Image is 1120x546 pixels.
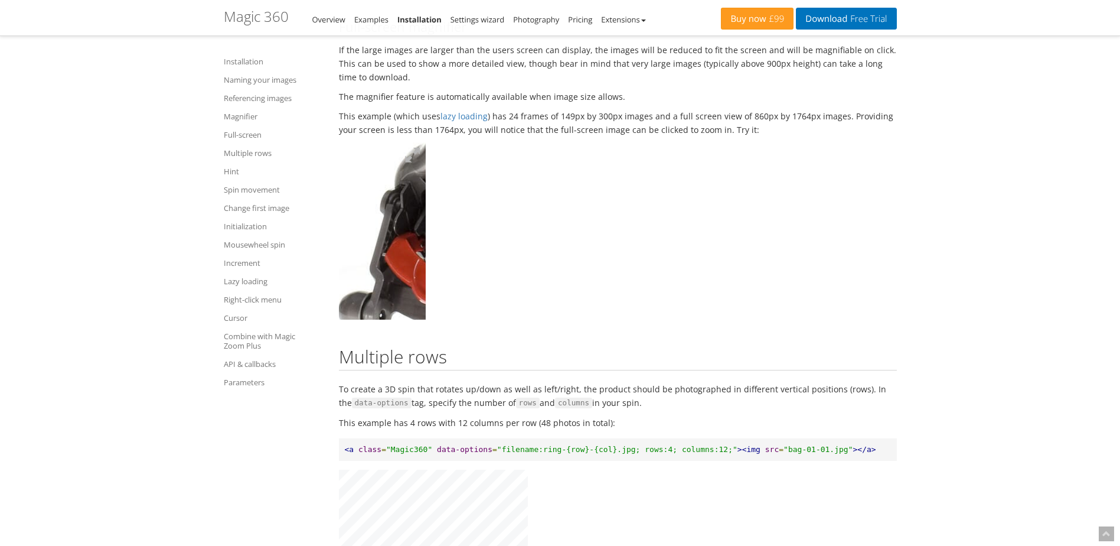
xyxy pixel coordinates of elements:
a: Installation [224,54,324,69]
a: Installation [397,14,442,25]
a: Increment [224,256,324,270]
a: Cursor [224,311,324,325]
span: £99 [766,14,785,24]
a: Combine with Magic Zoom Plus [224,329,324,353]
span: src [765,445,779,454]
span: "bag-01-01.jpg" [783,445,853,454]
a: Magnifier [224,109,324,123]
span: <a [345,445,354,454]
a: Change first image [224,201,324,215]
a: Initialization [224,219,324,233]
span: Free Trial [847,14,887,24]
h1: Magic 360 [224,9,289,24]
a: Parameters [224,375,324,389]
a: Pricing [568,14,592,25]
span: ></a> [853,445,876,454]
a: Photography [513,14,559,25]
span: "filename:ring-{row}-{col}.jpg; rows:4; columns:12;" [497,445,737,454]
span: rows [516,398,540,408]
a: Examples [354,14,388,25]
span: = [381,445,386,454]
a: API & callbacks [224,357,324,371]
span: data-options [437,445,492,454]
span: data-options [352,398,412,408]
p: This example has 4 rows with 12 columns per row (48 photos in total): [339,416,897,430]
a: Buy now£99 [721,8,794,30]
a: Settings wizard [450,14,505,25]
a: Mousewheel spin [224,238,324,252]
h2: Multiple rows [339,347,897,370]
p: To create a 3D spin that rotates up/down as well as left/right, the product should be photographe... [339,382,897,410]
a: Full-screen [224,128,324,142]
p: The magnifier feature is automatically available when image size allows. [339,90,897,103]
a: Overview [312,14,345,25]
a: Referencing images [224,91,324,105]
a: Lazy loading [224,274,324,288]
a: Right-click menu [224,292,324,307]
span: columns [555,398,592,408]
a: Spin movement [224,183,324,197]
a: Naming your images [224,73,324,87]
span: class [358,445,381,454]
p: If the large images are larger than the users screen can display, the images will be reduced to f... [339,43,897,84]
span: = [779,445,783,454]
a: lazy loading [440,110,488,122]
a: Multiple rows [224,146,324,160]
a: Extensions [601,14,645,25]
span: "Magic360" [386,445,432,454]
a: Hint [224,164,324,178]
span: ><img [737,445,760,454]
a: DownloadFree Trial [796,8,896,30]
p: This example (which uses ) has 24 frames of 149px by 300px images and a full screen view of 860px... [339,109,897,136]
span: = [492,445,497,454]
